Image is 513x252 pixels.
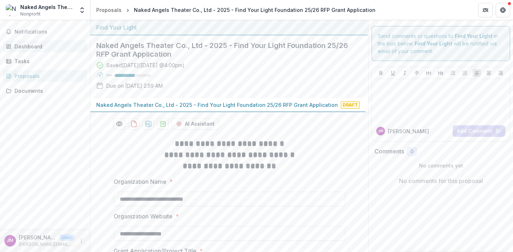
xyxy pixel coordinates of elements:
[96,101,338,109] p: Naked Angels Theater Co., Ltd - 2025 - Find Your Light Foundation 25/26 RFP Grant Application
[59,234,74,241] p: User
[496,3,510,17] button: Get Help
[410,149,414,155] span: 0
[96,23,363,32] div: Find Your Light
[128,118,140,130] button: download-proposal
[106,82,163,90] p: Due on [DATE] 2:59 AM
[7,238,13,243] div: Jean Marie McKee
[461,69,469,77] button: Ordered List
[93,5,378,15] nav: breadcrumb
[19,234,56,241] p: [PERSON_NAME]
[3,40,87,52] a: Dashboard
[77,236,86,245] button: More
[424,69,433,77] button: Heading 1
[14,72,81,80] div: Proposals
[114,177,166,186] p: Organization Name
[388,127,429,135] p: [PERSON_NAME]
[6,4,17,16] img: Naked Angels Theater Co., Ltd
[374,162,507,169] p: No comments yet
[449,69,457,77] button: Bullet List
[134,6,376,14] div: Naked Angels Theater Co., Ltd - 2025 - Find Your Light Foundation 25/26 RFP Grant Application
[377,69,385,77] button: Bold
[93,5,124,15] a: Proposals
[171,118,219,130] button: AI Assistant
[496,69,505,77] button: Align Right
[3,70,87,82] a: Proposals
[3,85,87,97] a: Documents
[96,6,122,14] div: Proposals
[157,118,169,130] button: download-proposal
[453,125,505,137] button: Add Comment
[484,69,493,77] button: Align Center
[19,241,74,248] p: [PERSON_NAME][EMAIL_ADDRESS][DOMAIN_NAME]
[106,61,185,69] div: Saved [DATE] ( [DATE] @ 4:00pm )
[455,33,492,39] strong: Find Your Light
[389,69,397,77] button: Underline
[412,69,421,77] button: Strike
[20,11,41,17] span: Nonprofit
[143,118,154,130] button: download-proposal
[3,26,87,38] button: Notifications
[472,69,481,77] button: Align Left
[114,118,125,130] button: Preview 97be9595-c312-4f3e-83bb-4713eb057051-0.pdf
[399,177,483,185] p: No comments for this proposal
[14,29,84,35] span: Notifications
[96,41,351,58] h2: Naked Angels Theater Co., Ltd - 2025 - Find Your Light Foundation 25/26 RFP Grant Application
[20,3,74,11] div: Naked Angels Theater Co., Ltd
[378,129,383,133] div: Jean Marie McKee
[3,55,87,67] a: Tasks
[436,69,445,77] button: Heading 2
[400,69,409,77] button: Italicize
[478,3,493,17] button: Partners
[14,57,81,65] div: Tasks
[415,40,452,47] strong: Find Your Light
[14,43,81,50] div: Dashboard
[374,148,404,155] h2: Comments
[77,3,87,17] button: Open entity switcher
[106,73,112,78] p: 55 %
[372,26,510,61] div: Send comments or questions to in the box below. will be notified via email of your comment.
[114,212,173,221] p: Organization Website
[14,87,81,95] div: Documents
[341,101,360,109] span: Draft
